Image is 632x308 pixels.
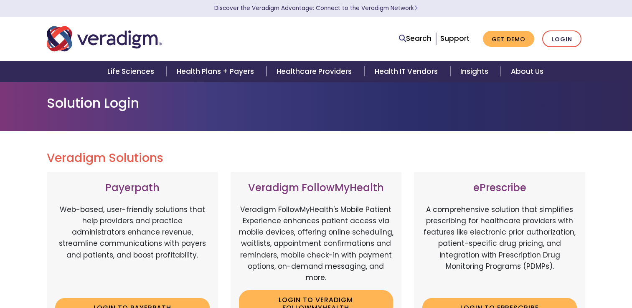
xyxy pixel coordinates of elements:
[47,151,586,165] h2: Veradigm Solutions
[47,25,162,53] img: Veradigm logo
[422,182,577,194] h3: ePrescribe
[542,30,581,48] a: Login
[97,61,167,82] a: Life Sciences
[55,182,210,194] h3: Payerpath
[267,61,364,82] a: Healthcare Providers
[47,95,586,111] h1: Solution Login
[440,33,470,43] a: Support
[239,182,393,194] h3: Veradigm FollowMyHealth
[450,61,501,82] a: Insights
[399,33,431,44] a: Search
[55,204,210,292] p: Web-based, user-friendly solutions that help providers and practice administrators enhance revenu...
[365,61,450,82] a: Health IT Vendors
[501,61,553,82] a: About Us
[483,31,534,47] a: Get Demo
[214,4,418,12] a: Discover the Veradigm Advantage: Connect to the Veradigm NetworkLearn More
[422,204,577,292] p: A comprehensive solution that simplifies prescribing for healthcare providers with features like ...
[239,204,393,283] p: Veradigm FollowMyHealth's Mobile Patient Experience enhances patient access via mobile devices, o...
[167,61,267,82] a: Health Plans + Payers
[414,4,418,12] span: Learn More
